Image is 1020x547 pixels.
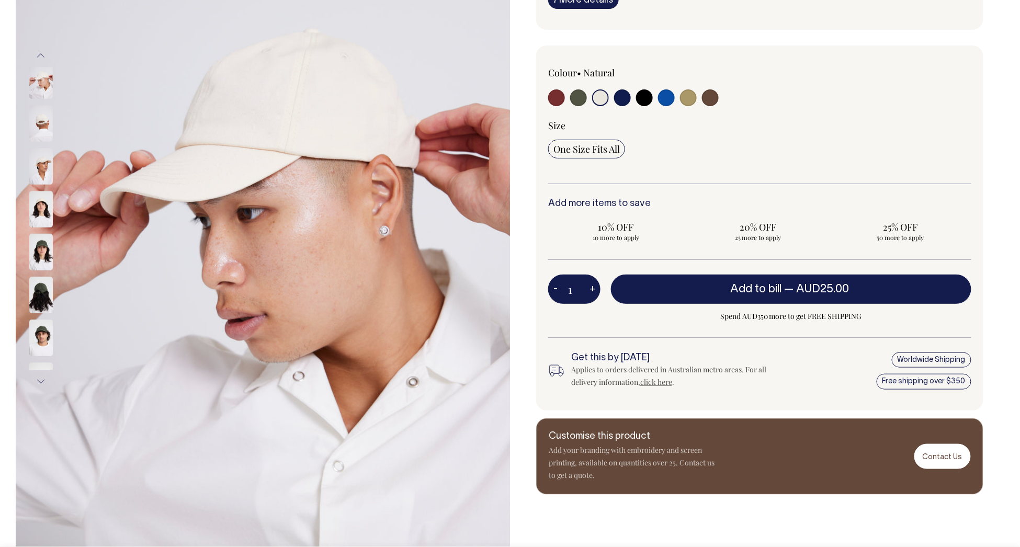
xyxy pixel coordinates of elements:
[548,66,718,79] div: Colour
[549,431,716,442] h6: Customise this product
[797,284,849,294] span: AUD25.00
[29,63,53,99] img: natural
[548,279,563,300] button: -
[33,370,49,393] button: Next
[832,218,968,245] input: 25% OFF 50 more to apply
[29,363,53,400] img: olive
[571,353,779,363] h6: Get this by [DATE]
[553,221,679,233] span: 10% OFF
[690,218,826,245] input: 20% OFF 25 more to apply
[29,234,53,271] img: olive
[577,66,581,79] span: •
[29,277,53,314] img: olive
[731,284,782,294] span: Add to bill
[33,44,49,67] button: Previous
[640,377,672,387] a: click here
[548,199,971,209] h6: Add more items to save
[29,149,53,185] img: natural
[837,221,963,233] span: 25% OFF
[611,310,971,323] span: Spend AUD350 more to get FREE SHIPPING
[548,119,971,132] div: Size
[553,233,679,242] span: 10 more to apply
[548,140,625,158] input: One Size Fits All
[548,218,684,245] input: 10% OFF 10 more to apply
[553,143,620,155] span: One Size Fits All
[29,191,53,228] img: natural
[696,221,821,233] span: 20% OFF
[584,279,600,300] button: +
[611,275,971,304] button: Add to bill —AUD25.00
[837,233,963,242] span: 50 more to apply
[914,444,971,469] a: Contact Us
[696,233,821,242] span: 25 more to apply
[785,284,852,294] span: —
[29,320,53,357] img: olive
[549,444,716,482] p: Add your branding with embroidery and screen printing, available on quantities over 25. Contact u...
[29,106,53,142] img: natural
[571,363,779,389] div: Applies to orders delivered in Australian metro areas. For all delivery information, .
[583,66,615,79] label: Natural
